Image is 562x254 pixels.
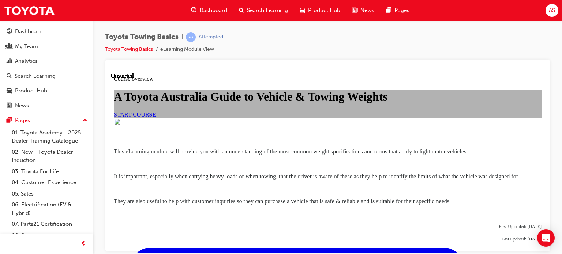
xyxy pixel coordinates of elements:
img: Trak [4,2,55,19]
a: START COURSE [3,39,45,45]
button: Pages [3,114,90,127]
span: AS [549,6,555,15]
span: search-icon [239,6,244,15]
div: Product Hub [15,87,47,95]
span: Dashboard [199,6,227,15]
span: guage-icon [191,6,196,15]
span: Product Hub [308,6,340,15]
a: 04. Customer Experience [9,177,90,188]
span: Toyota Towing Basics [105,33,179,41]
a: Analytics [3,54,90,68]
div: Open Intercom Messenger [537,229,555,247]
span: news-icon [7,103,12,109]
span: pages-icon [386,6,391,15]
span: learningRecordVerb_ATTEMPT-icon [186,32,196,42]
span: This eLearning module will provide you with an understanding of the most common weight specificat... [3,76,357,82]
div: My Team [15,42,38,51]
a: guage-iconDashboard [185,3,233,18]
button: DashboardMy TeamAnalyticsSearch LearningProduct HubNews [3,23,90,114]
a: news-iconNews [346,3,380,18]
div: News [15,102,29,110]
div: Search Learning [15,72,56,80]
span: guage-icon [7,29,12,35]
a: car-iconProduct Hub [294,3,346,18]
span: Last Updated: [DATE] [391,164,431,169]
a: 01. Toyota Academy - 2025 Dealer Training Catalogue [9,127,90,147]
span: prev-icon [80,239,86,249]
a: pages-iconPages [380,3,415,18]
span: pages-icon [7,117,12,124]
span: News [360,6,374,15]
a: search-iconSearch Learning [233,3,294,18]
a: 05. Sales [9,188,90,200]
a: Dashboard [3,25,90,38]
div: Pages [15,116,30,125]
div: Analytics [15,57,38,65]
span: car-icon [300,6,305,15]
a: Toyota Towing Basics [105,46,153,52]
span: people-icon [7,43,12,50]
a: Search Learning [3,69,90,83]
span: search-icon [7,73,12,80]
a: News [3,99,90,113]
div: Dashboard [15,27,43,36]
span: chart-icon [7,58,12,65]
span: up-icon [82,116,87,125]
a: Product Hub [3,84,90,98]
div: Attempted [199,34,223,41]
a: 08. Service [9,230,90,241]
h1: A Toyota Australia Guide to Vehicle & Towing Weights [3,17,431,31]
li: eLearning Module View [160,45,214,54]
span: news-icon [352,6,357,15]
span: They are also useful to help with customer inquiries so they can purchase a vehicle that is safe ... [3,125,340,132]
button: AS [546,4,558,17]
span: car-icon [7,88,12,94]
a: 07. Parts21 Certification [9,219,90,230]
span: Pages [394,6,409,15]
a: 06. Electrification (EV & Hybrid) [9,199,90,219]
a: My Team [3,40,90,53]
span: Course overview [3,3,43,9]
a: 02. New - Toyota Dealer Induction [9,147,90,166]
span: Search Learning [247,6,288,15]
span: | [181,33,183,41]
span: It is important, especially when carrying heavy loads or when towing, that the driver is aware of... [3,101,408,107]
span: First Uploaded: [DATE] [388,151,431,156]
a: 03. Toyota For Life [9,166,90,177]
